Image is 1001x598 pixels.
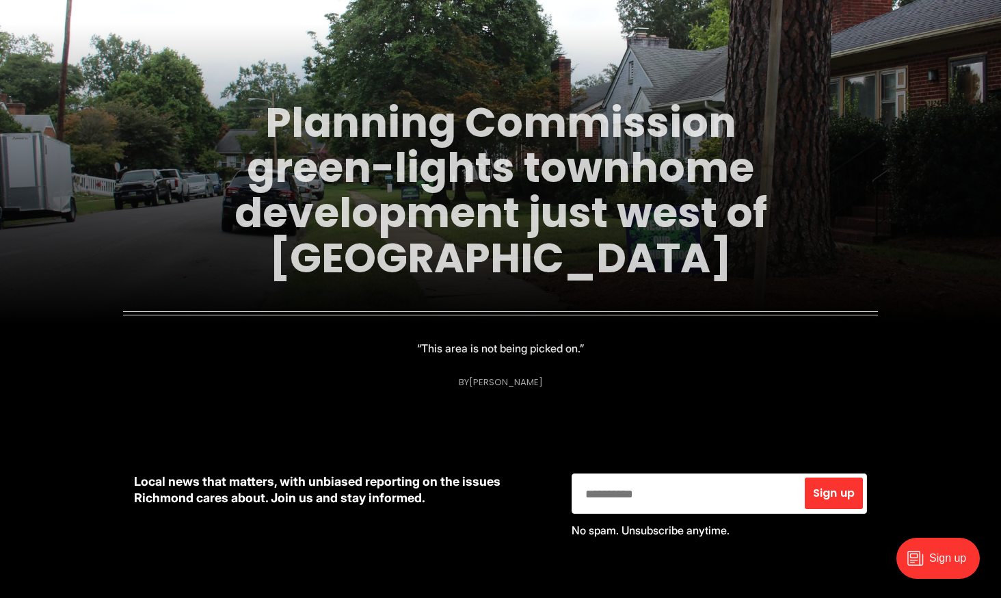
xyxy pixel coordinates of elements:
button: Sign up [805,478,863,509]
span: Sign up [813,488,855,499]
span: No spam. Unsubscribe anytime. [572,523,730,537]
p: “This area is not being picked on.” [417,339,584,358]
div: By [459,377,543,387]
a: Planning Commission green-lights townhome development just west of [GEOGRAPHIC_DATA] [235,94,767,287]
p: Local news that matters, with unbiased reporting on the issues Richmond cares about. Join us and ... [134,473,550,506]
iframe: portal-trigger [885,531,1001,598]
a: [PERSON_NAME] [469,376,543,389]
